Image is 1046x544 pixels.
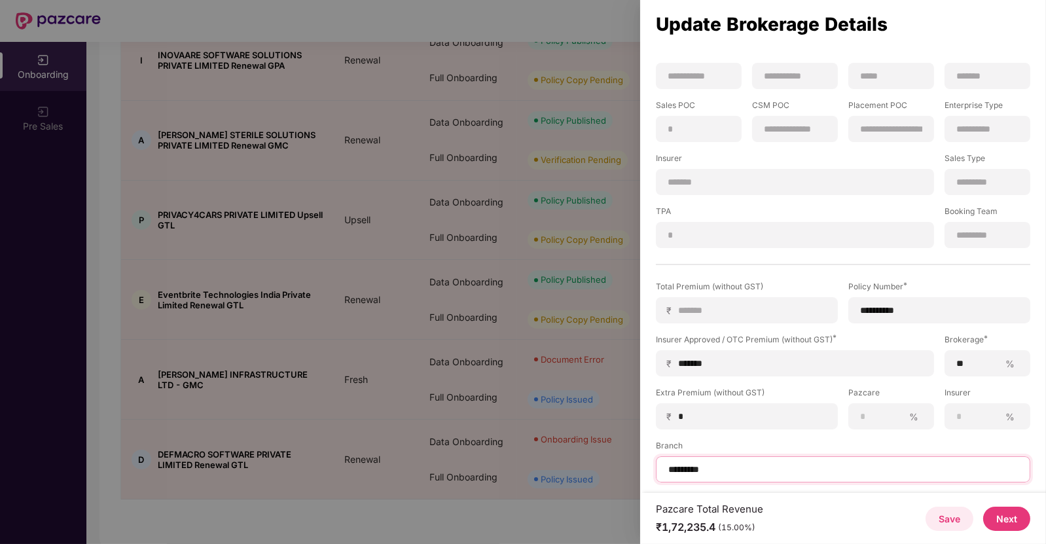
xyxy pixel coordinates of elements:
span: ₹ [666,410,677,423]
button: Next [983,507,1030,531]
div: Pazcare Total Revenue [656,503,763,515]
label: Booking Team [945,206,1030,222]
label: Insurer [945,387,1030,403]
div: Update Brokerage Details [656,17,1030,31]
div: Policy Number [848,281,1030,292]
label: Total Premium (without GST) [656,281,838,297]
span: ₹ [666,304,677,317]
span: % [904,410,924,423]
label: Enterprise Type [945,100,1030,116]
label: Sales Type [945,153,1030,169]
label: TPA [656,206,934,222]
label: Branch [656,440,1030,456]
div: ₹1,72,235.4 [656,520,763,534]
label: Extra Premium (without GST) [656,387,838,403]
label: Insurer [656,153,934,169]
span: % [1000,357,1020,370]
div: Brokerage [945,334,1030,345]
label: Sales POC [656,100,742,116]
label: Pazcare [848,387,934,403]
div: (15.00%) [718,522,755,533]
div: Insurer Approved / OTC Premium (without GST) [656,334,934,345]
span: % [1000,410,1020,423]
button: Save [926,507,973,531]
span: ₹ [666,357,677,370]
label: Placement POC [848,100,934,116]
label: CSM POC [752,100,838,116]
